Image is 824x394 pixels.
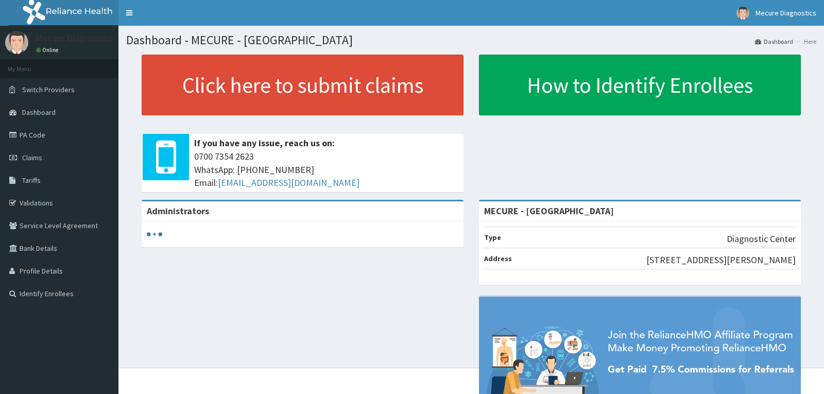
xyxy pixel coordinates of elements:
[22,176,41,185] span: Tariffs
[147,205,209,217] b: Administrators
[755,37,793,46] a: Dashboard
[727,232,796,246] p: Diagnostic Center
[126,33,816,47] h1: Dashboard - MECURE - [GEOGRAPHIC_DATA]
[484,233,501,242] b: Type
[36,33,114,43] p: Mecure Diagnostics
[479,55,801,115] a: How to Identify Enrollees
[736,7,749,20] img: User Image
[147,227,162,242] svg: audio-loading
[218,177,359,189] a: [EMAIL_ADDRESS][DOMAIN_NAME]
[142,55,463,115] a: Click here to submit claims
[756,8,816,18] span: Mecure Diagnostics
[22,108,56,117] span: Dashboard
[36,46,61,54] a: Online
[194,137,335,149] b: If you have any issue, reach us on:
[646,253,796,267] p: [STREET_ADDRESS][PERSON_NAME]
[484,205,614,217] strong: MECURE - [GEOGRAPHIC_DATA]
[5,31,28,54] img: User Image
[484,254,512,263] b: Address
[22,153,42,162] span: Claims
[794,37,816,46] li: Here
[22,85,75,94] span: Switch Providers
[194,150,458,190] span: 0700 7354 2623 WhatsApp: [PHONE_NUMBER] Email:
